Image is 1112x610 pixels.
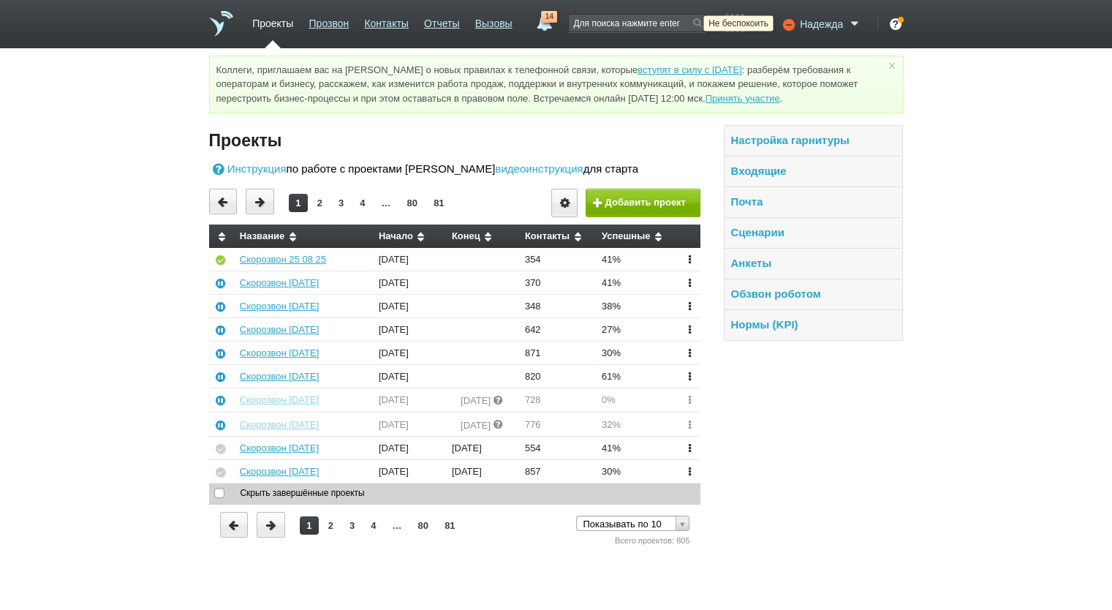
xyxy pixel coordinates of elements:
[569,15,705,31] input: Для поиска нажмите enter
[447,437,520,460] td: [DATE]
[401,194,424,212] a: 80
[240,419,319,430] a: Скорозвон [DATE]
[597,317,677,341] td: 27%
[597,295,677,318] td: 38%
[638,64,742,75] a: вступят в силу с [DATE]
[240,466,319,477] a: Скорозвон [DATE]
[226,488,364,498] span: Скрыть завершённые проекты
[730,318,798,331] a: Нормы (KPI)
[374,295,447,318] td: [DATE]
[240,443,319,453] a: Скорозвон [DATE]
[730,287,820,300] a: Обзвон роботом
[374,413,447,437] td: [DATE]
[730,257,771,269] a: Анкеты
[374,364,447,388] td: [DATE]
[461,421,491,432] span: [DATE]
[520,295,597,318] td: 348
[520,388,597,412] td: 728
[730,226,784,238] a: Сценарии
[520,364,597,388] td: 820
[364,10,408,31] a: Контакты
[240,277,319,288] a: Скорозвон [DATE]
[252,10,293,31] a: Проекты
[586,189,700,217] button: Добавить проект
[322,516,340,535] a: 2
[576,516,689,531] a: Показывать по 10
[597,341,677,364] td: 30%
[385,516,408,535] a: …
[353,194,371,212] a: 4
[597,460,677,483] td: 30%
[602,231,671,243] div: Успешные
[597,388,677,412] td: 0%
[240,231,368,243] div: Название
[374,317,447,341] td: [DATE]
[311,194,329,212] a: 2
[438,516,461,535] a: 81
[300,516,318,535] a: 1
[520,413,597,437] td: 776
[890,18,901,30] div: ?
[730,195,763,208] a: Почта
[374,341,447,364] td: [DATE]
[520,437,597,460] td: 554
[364,516,382,535] a: 4
[597,248,677,271] td: 41%
[541,11,557,23] span: 14
[240,301,319,312] a: Скорозвон [DATE]
[615,536,690,545] span: Всего проектов: 805
[800,17,843,31] span: Надежда
[374,271,447,295] td: [DATE]
[209,56,904,113] div: Коллеги, приглашаем вас на [PERSON_NAME] о новых правилах к телефонной связи, которые : разберём ...
[461,396,491,407] span: [DATE]
[240,371,319,382] a: Скорозвон [DATE]
[374,460,447,483] td: [DATE]
[240,324,319,335] a: Скорозвон [DATE]
[520,460,597,483] td: 857
[240,394,319,405] a: Скорозвон [DATE]
[583,516,670,532] span: Показывать по 10
[240,347,319,358] a: Скорозвон [DATE]
[343,516,361,535] a: 3
[597,437,677,460] td: 41%
[332,194,350,212] a: 3
[520,341,597,364] td: 871
[597,364,677,388] td: 61%
[374,248,447,271] td: [DATE]
[885,62,898,69] a: ×
[374,437,447,460] td: [DATE]
[209,11,233,37] a: На главную
[597,413,677,437] td: 32%
[309,10,349,31] a: Прозвон
[597,271,677,295] td: 41%
[520,248,597,271] td: 354
[427,194,450,212] a: 81
[424,10,459,31] a: Отчеты
[531,11,557,29] a: 14
[374,194,397,212] a: …
[209,129,701,152] h4: Проекты
[730,134,849,146] a: Настройка гарнитуры
[475,10,512,31] a: Вызовы
[495,161,583,178] a: видеоинструкция
[447,460,520,483] td: [DATE]
[800,15,863,30] a: Надежда
[240,254,326,265] a: Скорозвон 25 08 25
[520,317,597,341] td: 642
[706,93,780,104] a: Принять участие
[209,161,701,178] div: по работе с проектами [PERSON_NAME] для старта
[289,194,307,212] a: 1
[412,516,435,535] a: 80
[374,388,447,412] td: [DATE]
[730,165,786,177] a: Входящие
[520,271,597,295] td: 370
[379,231,441,243] div: Начало
[209,161,287,178] a: Инструкция
[452,231,514,243] div: Конец
[525,231,591,243] div: Контакты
